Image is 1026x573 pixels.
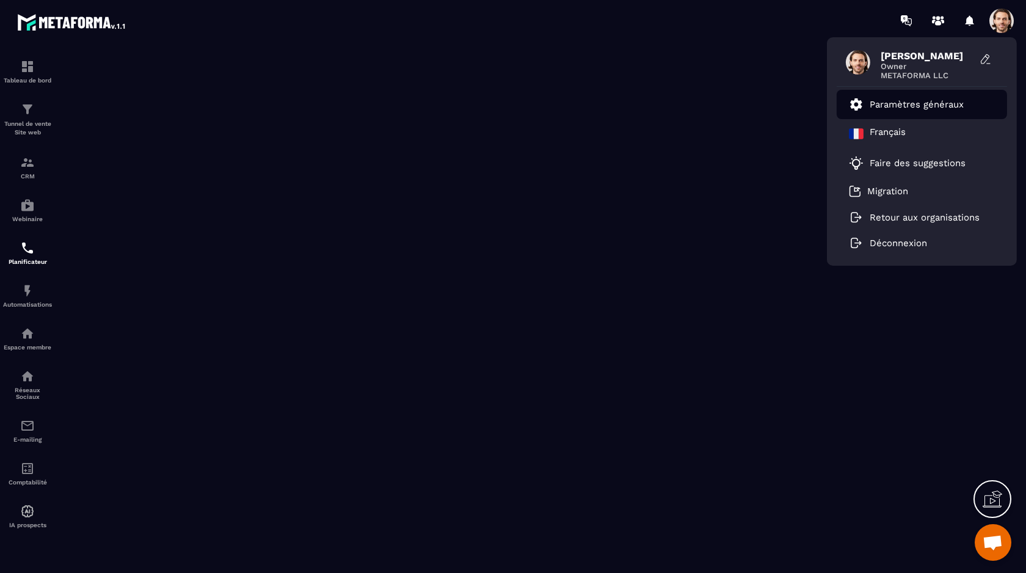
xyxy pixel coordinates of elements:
p: Réseaux Sociaux [3,387,52,400]
a: Retour aux organisations [849,212,980,223]
span: METAFORMA LLC [881,71,972,80]
a: formationformationTunnel de vente Site web [3,93,52,146]
p: Faire des suggestions [870,158,966,169]
img: automations [20,504,35,519]
div: Mở cuộc trò chuyện [975,524,1011,561]
p: CRM [3,173,52,180]
img: automations [20,326,35,341]
p: Espace membre [3,344,52,351]
p: IA prospects [3,522,52,528]
a: schedulerschedulerPlanificateur [3,232,52,274]
p: Tableau de bord [3,77,52,84]
a: automationsautomationsAutomatisations [3,274,52,317]
p: Retour aux organisations [870,212,980,223]
img: automations [20,283,35,298]
p: Paramètres généraux [870,99,964,110]
p: E-mailing [3,436,52,443]
a: Faire des suggestions [849,156,980,170]
img: accountant [20,461,35,476]
a: Paramètres généraux [849,97,964,112]
p: Automatisations [3,301,52,308]
img: automations [20,198,35,213]
img: formation [20,102,35,117]
span: [PERSON_NAME] [881,50,972,62]
p: Migration [867,186,908,197]
a: formationformationCRM [3,146,52,189]
p: Comptabilité [3,479,52,486]
img: email [20,418,35,433]
a: formationformationTableau de bord [3,50,52,93]
img: social-network [20,369,35,384]
a: social-networksocial-networkRéseaux Sociaux [3,360,52,409]
img: logo [17,11,127,33]
p: Planificateur [3,258,52,265]
a: emailemailE-mailing [3,409,52,452]
img: formation [20,59,35,74]
a: automationsautomationsEspace membre [3,317,52,360]
p: Français [870,126,906,141]
p: Webinaire [3,216,52,222]
span: Owner [881,62,972,71]
a: accountantaccountantComptabilité [3,452,52,495]
img: scheduler [20,241,35,255]
a: automationsautomationsWebinaire [3,189,52,232]
a: Migration [849,185,908,197]
img: formation [20,155,35,170]
p: Déconnexion [870,238,927,249]
p: Tunnel de vente Site web [3,120,52,137]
